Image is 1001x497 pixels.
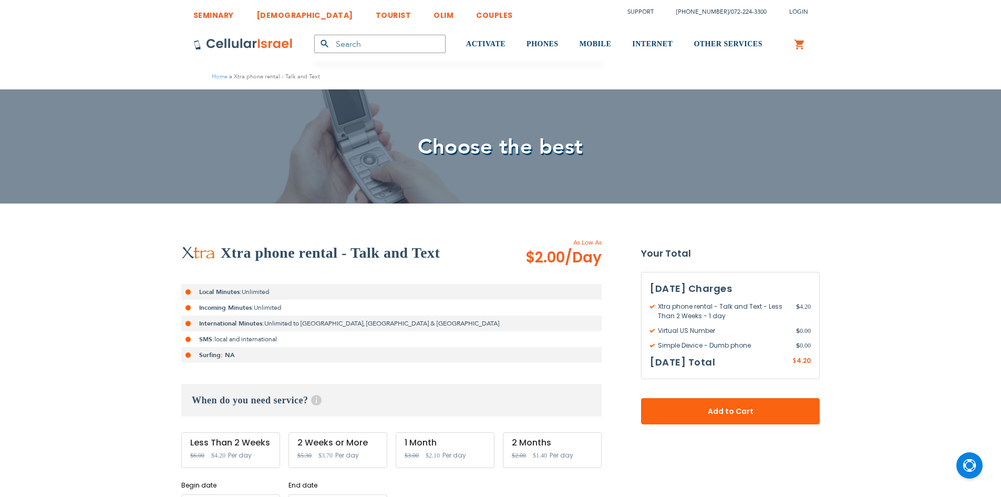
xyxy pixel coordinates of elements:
[650,281,811,297] h3: [DATE] Charges
[228,451,252,460] span: Per day
[789,8,808,16] span: Login
[676,406,785,417] span: Add to Cart
[580,40,612,48] span: MOBILE
[632,25,673,64] a: INTERNET
[405,452,419,459] span: $3.00
[256,3,353,22] a: [DEMOGRAPHIC_DATA]
[318,452,333,459] span: $3.70
[792,357,797,366] span: $
[181,481,280,490] label: Begin date
[650,302,796,321] span: Xtra phone rental - Talk and Text - Less Than 2 Weeks - 1 day
[311,395,322,405] span: Help
[650,341,796,350] span: Simple Device - Dumb phone
[199,335,214,343] strong: SMS:
[476,3,513,22] a: COUPLES
[466,40,505,48] span: ACTIVATE
[650,326,796,336] span: Virtual US Number
[550,451,573,460] span: Per day
[497,238,602,247] span: As Low As
[199,303,254,312] strong: Incoming Minutes:
[580,25,612,64] a: MOBILE
[181,284,602,300] li: Unlimited
[527,40,559,48] span: PHONES
[796,302,811,321] span: 4.20
[796,326,811,336] span: 0.00
[181,300,602,316] li: Unlimited
[426,452,440,459] span: $2.10
[190,452,204,459] span: $6.00
[796,341,811,350] span: 0.00
[181,246,215,260] img: Xtra phone rental - Talk and Text
[796,326,800,336] span: $
[288,481,387,490] label: End date
[641,398,820,424] button: Add to Cart
[212,73,228,80] a: Home
[193,3,234,22] a: SEMINARY
[297,452,312,459] span: $5.30
[228,72,320,82] li: Xtra phone rental - Talk and Text
[797,356,811,365] span: 4.20
[442,451,466,460] span: Per day
[666,4,767,19] li: /
[418,133,583,161] span: Choose the best
[314,35,446,53] input: Search
[796,302,800,311] span: $
[676,8,729,16] a: [PHONE_NUMBER]
[199,288,242,296] strong: Local Minutes:
[193,38,293,50] img: Cellular Israel Logo
[221,242,440,263] h2: Xtra phone rental - Talk and Text
[796,341,800,350] span: $
[376,3,411,22] a: TOURIST
[466,25,505,64] a: ACTIVATE
[181,331,602,347] li: local and international
[181,316,602,331] li: Unlimited to [GEOGRAPHIC_DATA], [GEOGRAPHIC_DATA] & [GEOGRAPHIC_DATA]
[199,319,264,328] strong: International Minutes:
[694,25,762,64] a: OTHER SERVICES
[199,351,235,359] strong: Surfing: NA
[627,8,654,16] a: Support
[335,451,359,460] span: Per day
[297,438,378,448] div: 2 Weeks or More
[527,25,559,64] a: PHONES
[565,247,602,268] span: /Day
[405,438,486,448] div: 1 Month
[512,438,593,448] div: 2 Months
[190,438,271,448] div: Less Than 2 Weeks
[650,354,715,370] h3: [DATE] Total
[525,247,602,268] span: $2.00
[641,246,820,261] strong: Your Total
[181,384,602,417] h3: When do you need service?
[533,452,547,459] span: $1.40
[211,452,225,459] span: $4.20
[434,3,453,22] a: OLIM
[694,40,762,48] span: OTHER SERVICES
[512,452,526,459] span: $2.00
[731,8,767,16] a: 072-224-3300
[632,40,673,48] span: INTERNET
